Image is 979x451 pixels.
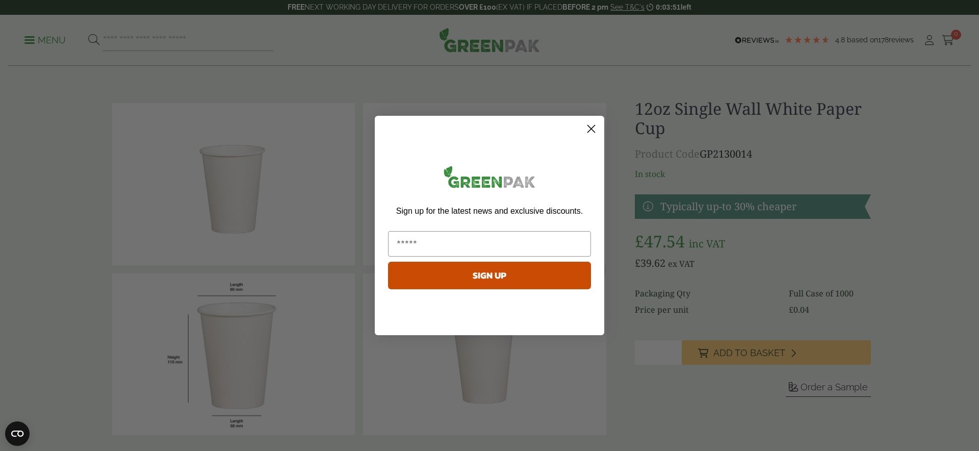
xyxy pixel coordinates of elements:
button: SIGN UP [388,262,591,289]
span: Sign up for the latest news and exclusive discounts. [396,207,583,215]
button: Open CMP widget [5,421,30,446]
input: Email [388,231,591,257]
button: Close dialog [582,120,600,138]
img: greenpak_logo [388,162,591,196]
